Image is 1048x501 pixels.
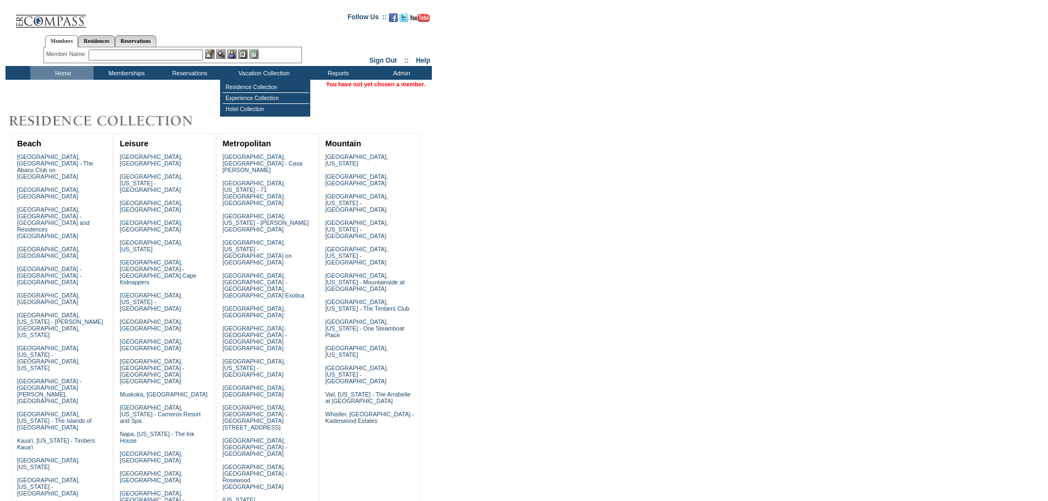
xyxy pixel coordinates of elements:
[17,139,41,148] a: Beach
[325,411,414,424] a: Whistler, [GEOGRAPHIC_DATA] - Kadenwood Estates
[17,378,81,404] a: [GEOGRAPHIC_DATA] - [GEOGRAPHIC_DATA][PERSON_NAME], [GEOGRAPHIC_DATA]
[222,358,285,378] a: [GEOGRAPHIC_DATA], [US_STATE] - [GEOGRAPHIC_DATA]
[222,139,271,148] a: Metropolitan
[348,12,387,25] td: Follow Us ::
[410,14,430,22] img: Subscribe to our YouTube Channel
[227,49,237,59] img: Impersonate
[17,153,94,180] a: [GEOGRAPHIC_DATA], [GEOGRAPHIC_DATA] - The Abaco Club on [GEOGRAPHIC_DATA]
[6,110,220,132] img: Destinations by Exclusive Resorts
[157,66,220,80] td: Reservations
[325,272,404,292] a: [GEOGRAPHIC_DATA], [US_STATE] - Mountainside at [GEOGRAPHIC_DATA]
[17,206,90,239] a: [GEOGRAPHIC_DATA], [GEOGRAPHIC_DATA] - [GEOGRAPHIC_DATA] and Residences [GEOGRAPHIC_DATA]
[120,153,183,167] a: [GEOGRAPHIC_DATA], [GEOGRAPHIC_DATA]
[399,13,408,22] img: Follow us on Twitter
[222,213,309,233] a: [GEOGRAPHIC_DATA], [US_STATE] - [PERSON_NAME][GEOGRAPHIC_DATA]
[325,318,404,338] a: [GEOGRAPHIC_DATA], [US_STATE] - One Steamboat Place
[220,66,305,80] td: Vacation Collection
[120,139,149,148] a: Leisure
[17,292,80,305] a: [GEOGRAPHIC_DATA], [GEOGRAPHIC_DATA]
[17,246,80,259] a: [GEOGRAPHIC_DATA], [GEOGRAPHIC_DATA]
[369,66,432,80] td: Admin
[410,16,430,23] a: Subscribe to our YouTube Channel
[222,153,302,173] a: [GEOGRAPHIC_DATA], [GEOGRAPHIC_DATA] - Casa [PERSON_NAME]
[325,219,388,239] a: [GEOGRAPHIC_DATA], [US_STATE] - [GEOGRAPHIC_DATA]
[17,437,95,450] a: Kaua'i, [US_STATE] - Timbers Kaua'i
[389,13,398,22] img: Become our fan on Facebook
[17,411,92,431] a: [GEOGRAPHIC_DATA], [US_STATE] - The Islands of [GEOGRAPHIC_DATA]
[120,292,183,312] a: [GEOGRAPHIC_DATA], [US_STATE] - [GEOGRAPHIC_DATA]
[120,391,207,398] a: Muskoka, [GEOGRAPHIC_DATA]
[120,239,183,252] a: [GEOGRAPHIC_DATA], [US_STATE]
[222,437,287,457] a: [GEOGRAPHIC_DATA], [GEOGRAPHIC_DATA] - [GEOGRAPHIC_DATA]
[120,450,183,464] a: [GEOGRAPHIC_DATA], [GEOGRAPHIC_DATA]
[325,345,388,358] a: [GEOGRAPHIC_DATA], [US_STATE]
[115,35,156,47] a: Reservations
[120,431,195,444] a: Napa, [US_STATE] - The Ink House
[216,49,226,59] img: View
[46,49,89,59] div: Member Name:
[399,16,408,23] a: Follow us on Twitter
[17,477,80,497] a: [GEOGRAPHIC_DATA], [US_STATE] - [GEOGRAPHIC_DATA]
[17,457,80,470] a: [GEOGRAPHIC_DATA], [US_STATE]
[17,266,81,285] a: [GEOGRAPHIC_DATA] - [GEOGRAPHIC_DATA] - [GEOGRAPHIC_DATA]
[416,57,430,64] a: Help
[223,82,309,93] td: Residence Collection
[249,49,259,59] img: b_calculator.gif
[94,66,157,80] td: Memberships
[222,180,285,206] a: [GEOGRAPHIC_DATA], [US_STATE] - 71 [GEOGRAPHIC_DATA], [GEOGRAPHIC_DATA]
[325,365,388,384] a: [GEOGRAPHIC_DATA], [US_STATE] - [GEOGRAPHIC_DATA]
[78,35,115,47] a: Residences
[325,139,361,148] a: Mountain
[120,259,196,285] a: [GEOGRAPHIC_DATA], [GEOGRAPHIC_DATA] - [GEOGRAPHIC_DATA] Cape Kidnappers
[325,193,388,213] a: [GEOGRAPHIC_DATA], [US_STATE] - [GEOGRAPHIC_DATA]
[404,57,409,64] span: ::
[223,104,309,114] td: Hotel Collection
[369,57,397,64] a: Sign Out
[222,305,285,318] a: [GEOGRAPHIC_DATA], [GEOGRAPHIC_DATA]
[222,404,287,431] a: [GEOGRAPHIC_DATA], [GEOGRAPHIC_DATA] - [GEOGRAPHIC_DATA][STREET_ADDRESS]
[120,470,183,483] a: [GEOGRAPHIC_DATA], [GEOGRAPHIC_DATA]
[45,35,79,47] a: Members
[325,153,388,167] a: [GEOGRAPHIC_DATA], [US_STATE]
[223,93,309,104] td: Experience Collection
[326,81,425,87] span: You have not yet chosen a member.
[222,239,292,266] a: [GEOGRAPHIC_DATA], [US_STATE] - [GEOGRAPHIC_DATA] on [GEOGRAPHIC_DATA]
[120,200,183,213] a: [GEOGRAPHIC_DATA], [GEOGRAPHIC_DATA]
[222,325,287,351] a: [GEOGRAPHIC_DATA], [GEOGRAPHIC_DATA] - [GEOGRAPHIC_DATA] [GEOGRAPHIC_DATA]
[17,345,80,371] a: [GEOGRAPHIC_DATA], [US_STATE] - [GEOGRAPHIC_DATA], [US_STATE]
[17,186,80,200] a: [GEOGRAPHIC_DATA], [GEOGRAPHIC_DATA]
[15,5,86,28] img: Compass Home
[389,16,398,23] a: Become our fan on Facebook
[120,404,201,424] a: [GEOGRAPHIC_DATA], [US_STATE] - Carneros Resort and Spa
[325,391,410,404] a: Vail, [US_STATE] - The Arrabelle at [GEOGRAPHIC_DATA]
[325,246,388,266] a: [GEOGRAPHIC_DATA], [US_STATE] - [GEOGRAPHIC_DATA]
[120,318,183,332] a: [GEOGRAPHIC_DATA], [GEOGRAPHIC_DATA]
[120,219,183,233] a: [GEOGRAPHIC_DATA], [GEOGRAPHIC_DATA]
[120,358,184,384] a: [GEOGRAPHIC_DATA], [GEOGRAPHIC_DATA] - [GEOGRAPHIC_DATA] [GEOGRAPHIC_DATA]
[120,173,183,193] a: [GEOGRAPHIC_DATA], [US_STATE] - [GEOGRAPHIC_DATA]
[325,299,409,312] a: [GEOGRAPHIC_DATA], [US_STATE] - The Timbers Club
[17,312,103,338] a: [GEOGRAPHIC_DATA], [US_STATE] - [PERSON_NAME][GEOGRAPHIC_DATA], [US_STATE]
[120,338,183,351] a: [GEOGRAPHIC_DATA], [GEOGRAPHIC_DATA]
[325,173,388,186] a: [GEOGRAPHIC_DATA], [GEOGRAPHIC_DATA]
[205,49,215,59] img: b_edit.gif
[222,384,285,398] a: [GEOGRAPHIC_DATA], [GEOGRAPHIC_DATA]
[222,464,287,490] a: [GEOGRAPHIC_DATA], [GEOGRAPHIC_DATA] - Rosewood [GEOGRAPHIC_DATA]
[222,272,304,299] a: [GEOGRAPHIC_DATA], [GEOGRAPHIC_DATA] - [GEOGRAPHIC_DATA], [GEOGRAPHIC_DATA] Exotica
[305,66,369,80] td: Reports
[238,49,248,59] img: Reservations
[30,66,94,80] td: Home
